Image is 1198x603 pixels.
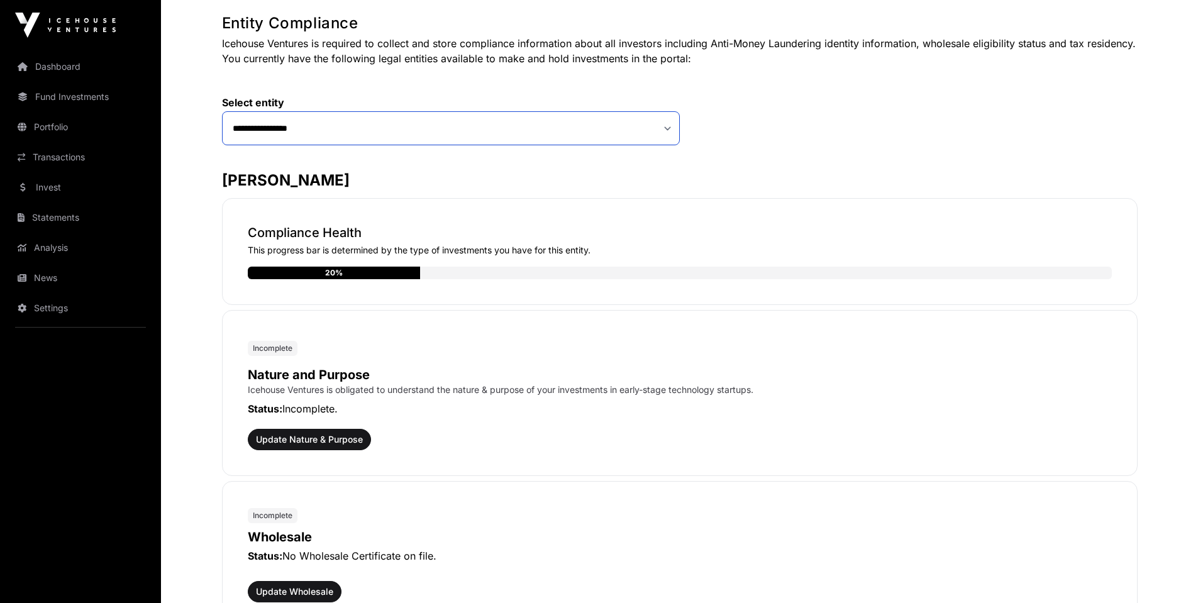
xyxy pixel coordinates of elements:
[1135,543,1198,603] iframe: Chat Widget
[248,401,1112,416] p: Incomplete.
[248,402,282,415] span: Status:
[248,366,1112,384] p: Nature and Purpose
[222,170,1138,191] h3: [PERSON_NAME]
[248,581,341,602] button: Update Wholesale
[248,528,1112,546] p: Wholesale
[248,384,1112,396] p: Icehouse Ventures is obligated to understand the nature & purpose of your investments in early-st...
[10,294,151,322] a: Settings
[253,511,292,521] span: Incomplete
[256,433,363,446] span: Update Nature & Purpose
[10,234,151,262] a: Analysis
[222,13,1138,33] h1: Entity Compliance
[10,143,151,171] a: Transactions
[10,83,151,111] a: Fund Investments
[248,224,1112,241] p: Compliance Health
[222,36,1138,66] p: Icehouse Ventures is required to collect and store compliance information about all investors inc...
[10,174,151,201] a: Invest
[10,113,151,141] a: Portfolio
[256,585,333,598] span: Update Wholesale
[10,53,151,80] a: Dashboard
[253,343,292,353] span: Incomplete
[248,550,282,562] span: Status:
[10,204,151,231] a: Statements
[248,429,371,450] button: Update Nature & Purpose
[248,548,1112,563] p: No Wholesale Certificate on file.
[325,267,343,279] div: 20%
[15,13,116,38] img: Icehouse Ventures Logo
[248,244,1112,257] p: This progress bar is determined by the type of investments you have for this entity.
[10,264,151,292] a: News
[222,96,680,109] label: Select entity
